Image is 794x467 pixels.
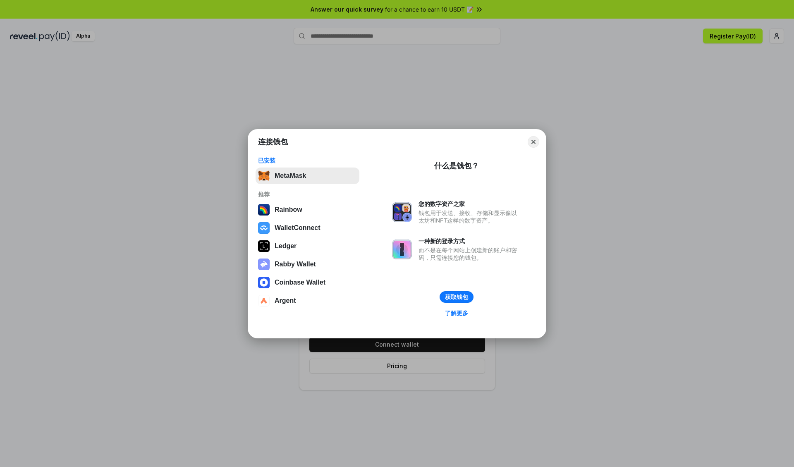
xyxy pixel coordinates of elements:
[445,309,468,317] div: 了解更多
[256,201,359,218] button: Rainbow
[392,202,412,222] img: svg+xml,%3Csvg%20xmlns%3D%22http%3A%2F%2Fwww.w3.org%2F2000%2Fsvg%22%20fill%3D%22none%22%20viewBox...
[258,240,270,252] img: svg+xml,%3Csvg%20xmlns%3D%22http%3A%2F%2Fwww.w3.org%2F2000%2Fsvg%22%20width%3D%2228%22%20height%3...
[256,220,359,236] button: WalletConnect
[275,297,296,304] div: Argent
[445,293,468,301] div: 获取钱包
[440,308,473,319] a: 了解更多
[258,157,357,164] div: 已安装
[419,237,521,245] div: 一种新的登录方式
[419,209,521,224] div: 钱包用于发送、接收、存储和显示像以太坊和NFT这样的数字资产。
[256,274,359,291] button: Coinbase Wallet
[256,256,359,273] button: Rabby Wallet
[275,206,302,213] div: Rainbow
[258,277,270,288] img: svg+xml,%3Csvg%20width%3D%2228%22%20height%3D%2228%22%20viewBox%3D%220%200%2028%2028%22%20fill%3D...
[275,261,316,268] div: Rabby Wallet
[258,170,270,182] img: svg+xml,%3Csvg%20fill%3D%22none%22%20height%3D%2233%22%20viewBox%3D%220%200%2035%2033%22%20width%...
[258,191,357,198] div: 推荐
[258,259,270,270] img: svg+xml,%3Csvg%20xmlns%3D%22http%3A%2F%2Fwww.w3.org%2F2000%2Fsvg%22%20fill%3D%22none%22%20viewBox...
[258,204,270,216] img: svg+xml,%3Csvg%20width%3D%22120%22%20height%3D%22120%22%20viewBox%3D%220%200%20120%20120%22%20fil...
[256,238,359,254] button: Ledger
[275,242,297,250] div: Ledger
[440,291,474,303] button: 获取钱包
[256,168,359,184] button: MetaMask
[258,295,270,307] img: svg+xml,%3Csvg%20width%3D%2228%22%20height%3D%2228%22%20viewBox%3D%220%200%2028%2028%22%20fill%3D...
[258,137,288,147] h1: 连接钱包
[258,222,270,234] img: svg+xml,%3Csvg%20width%3D%2228%22%20height%3D%2228%22%20viewBox%3D%220%200%2028%2028%22%20fill%3D...
[528,136,539,148] button: Close
[419,247,521,261] div: 而不是在每个网站上创建新的账户和密码，只需连接您的钱包。
[419,200,521,208] div: 您的数字资产之家
[275,224,320,232] div: WalletConnect
[275,172,306,180] div: MetaMask
[392,239,412,259] img: svg+xml,%3Csvg%20xmlns%3D%22http%3A%2F%2Fwww.w3.org%2F2000%2Fsvg%22%20fill%3D%22none%22%20viewBox...
[275,279,325,286] div: Coinbase Wallet
[256,292,359,309] button: Argent
[434,161,479,171] div: 什么是钱包？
